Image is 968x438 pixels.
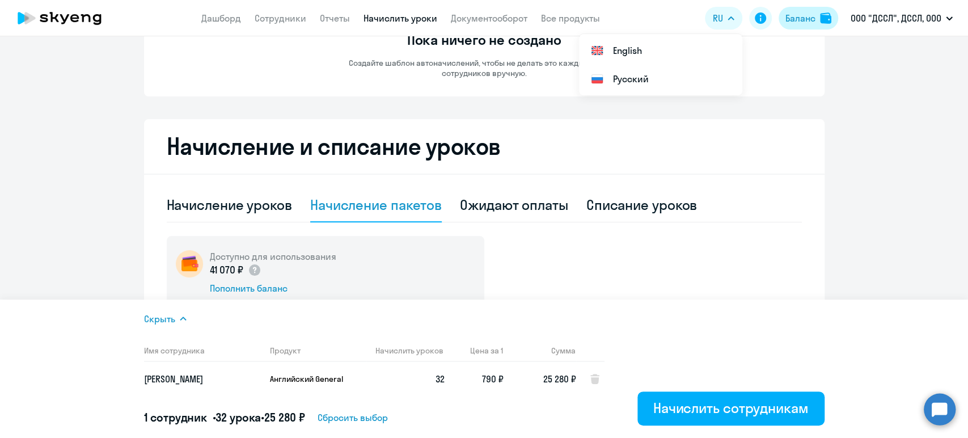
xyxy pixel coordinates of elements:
p: Английский General [270,374,355,384]
div: Ожидают оплаты [460,196,568,214]
th: Сумма [504,339,576,362]
a: Отчеты [320,12,350,24]
a: Сотрудники [255,12,306,24]
p: [PERSON_NAME] [144,373,261,385]
span: 25 280 ₽ [543,373,576,385]
h2: Начисление и списание уроков [167,133,802,160]
p: 41 070 ₽ [210,263,262,277]
span: RU [713,11,723,25]
img: wallet-circle.png [176,250,203,277]
span: 32 урока [215,410,261,424]
span: 25 280 ₽ [264,410,305,424]
div: Списание уроков [586,196,698,214]
th: Начислить уроков [366,339,445,362]
a: Дашборд [201,12,241,24]
div: Баланс [785,11,815,25]
h5: 1 сотрудник • • [144,410,305,426]
button: RU [705,7,742,30]
th: Продукт [261,339,366,362]
img: English [590,44,604,57]
div: Начисление пакетов [310,196,442,214]
button: Начислить сотрудникам [637,391,825,426]
img: Русский [590,72,604,86]
div: Начислить сотрудникам [653,399,809,417]
ul: RU [579,34,742,95]
img: balance [820,12,831,24]
button: Балансbalance [779,7,838,30]
div: Пополнить баланс [210,282,336,294]
a: Все продукты [541,12,600,24]
button: ООО "ДССЛ", ДССЛ, ООО [845,5,958,32]
th: Имя сотрудника [144,339,261,362]
span: Сбросить выбор [318,411,388,424]
div: Начисление уроков [167,196,292,214]
p: Создайте шаблон автоначислений, чтобы не делать это каждый раз для сотрудников вручную. [326,58,643,78]
th: Цена за 1 [445,339,504,362]
h5: Доступно для использования [210,250,336,263]
span: 790 ₽ [482,373,504,385]
p: ООО "ДССЛ", ДССЛ, ООО [851,11,941,25]
a: Начислить уроки [363,12,437,24]
a: Документооборот [451,12,527,24]
span: 32 [436,373,445,385]
span: Скрыть [144,312,175,326]
h3: Пока ничего не создано [407,31,561,49]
